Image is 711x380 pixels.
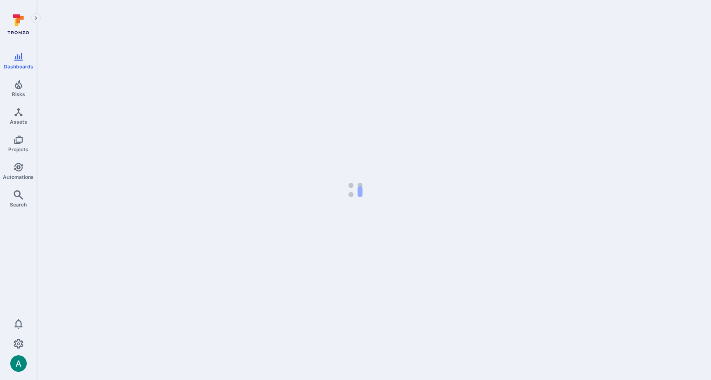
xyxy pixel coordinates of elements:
span: Assets [10,119,27,125]
span: Search [10,202,27,208]
button: Expand navigation menu [31,13,41,23]
div: Arjan Dehar [10,355,27,372]
i: Expand navigation menu [33,15,39,22]
span: Projects [8,146,28,152]
span: Automations [3,174,34,180]
span: Risks [12,91,25,97]
span: Dashboards [4,63,33,70]
img: ACg8ocLSa5mPYBaXNx3eFu_EmspyJX0laNWN7cXOFirfQ7srZveEpg=s96-c [10,355,27,372]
